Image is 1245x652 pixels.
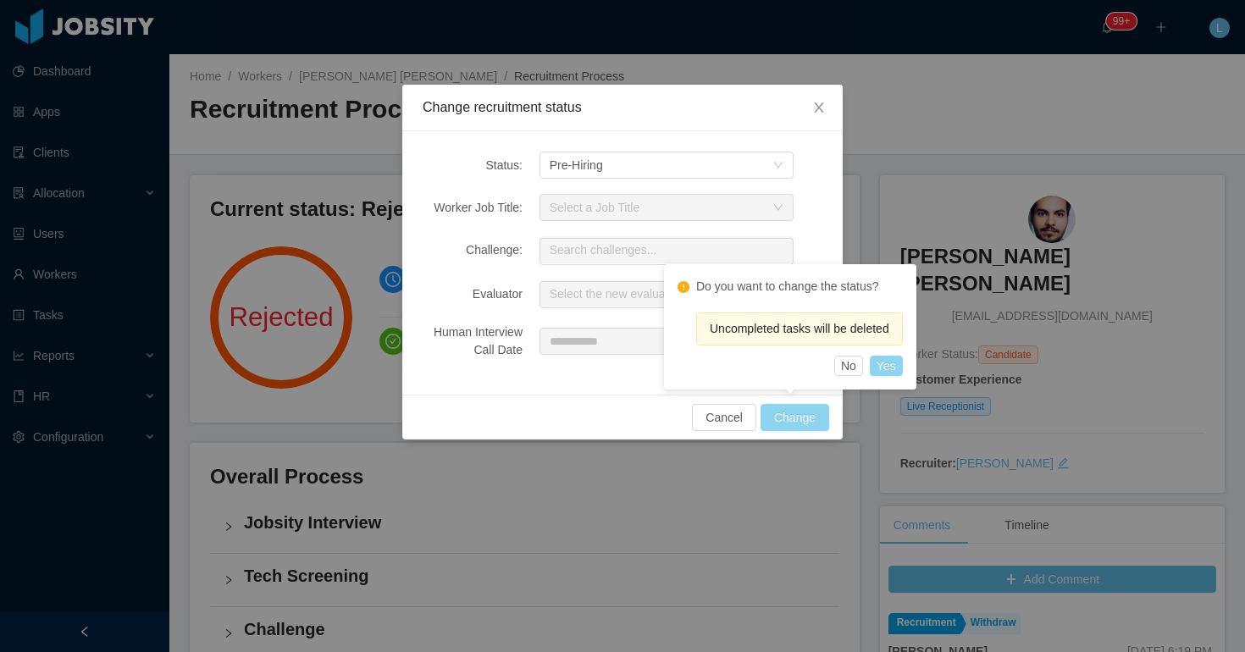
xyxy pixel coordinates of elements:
div: Challenge: [423,241,523,259]
i: icon: down [773,160,783,172]
div: Select a Job Title [550,199,765,216]
span: Uncompleted tasks will be deleted [710,322,889,335]
button: Yes [870,356,903,376]
text: Do you want to change the status? [696,279,879,293]
div: Human Interview Call Date [423,323,523,359]
button: No [834,356,863,376]
div: Evaluator [423,285,523,303]
i: icon: exclamation-circle [678,281,689,293]
div: Pre-Hiring [550,152,603,178]
i: icon: down [773,202,783,214]
button: Close [795,85,843,132]
div: Change recruitment status [423,98,822,117]
i: icon: close [812,101,826,114]
button: Cancel [692,404,756,431]
div: Worker Job Title: [423,199,523,217]
div: Status: [423,157,523,174]
button: Change [761,404,829,431]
